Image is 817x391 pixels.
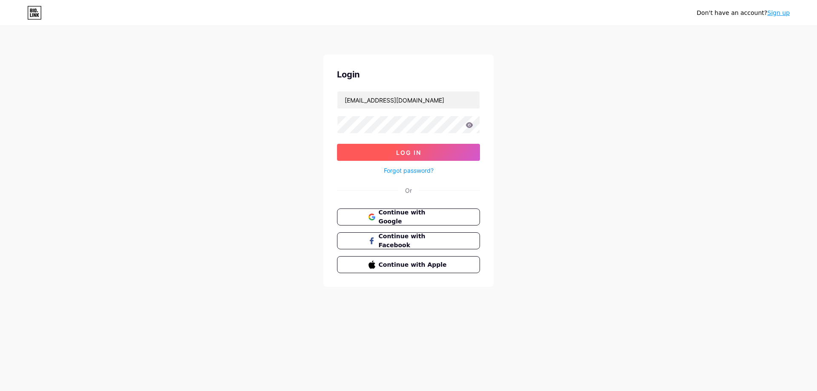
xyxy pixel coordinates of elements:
a: Sign up [767,9,790,16]
button: Continue with Facebook [337,232,480,249]
button: Continue with Google [337,208,480,225]
span: Continue with Google [379,208,449,226]
div: Login [337,68,480,81]
div: Don't have an account? [697,9,790,17]
div: Or [405,186,412,195]
input: Username [337,91,480,108]
a: Forgot password? [384,166,434,175]
span: Continue with Apple [379,260,449,269]
button: Continue with Apple [337,256,480,273]
span: Continue with Facebook [379,232,449,250]
button: Log In [337,144,480,161]
span: Log In [396,149,421,156]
